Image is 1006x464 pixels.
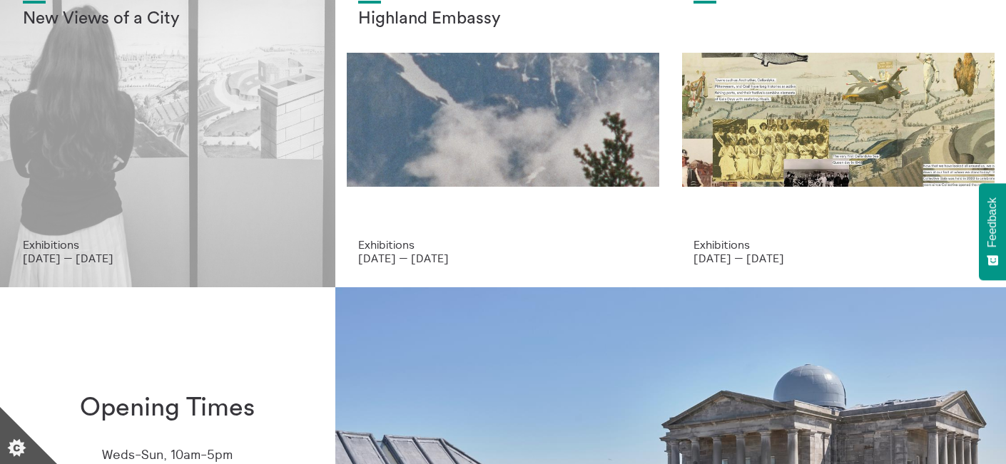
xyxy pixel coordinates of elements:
p: [DATE] — [DATE] [358,252,648,264]
h2: Highland Embassy [358,9,648,29]
p: [DATE] — [DATE] [693,252,983,264]
span: Feedback [986,197,999,247]
button: Feedback - Show survey [979,183,1006,280]
p: [DATE] — [DATE] [23,252,313,264]
p: Weds-Sun, 10am-5pm [102,448,233,463]
p: Exhibitions [358,238,648,251]
p: Exhibitions [693,238,983,251]
h2: New Views of a City [23,9,313,29]
h1: Opening Times [80,393,255,423]
p: Exhibitions [23,238,313,251]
